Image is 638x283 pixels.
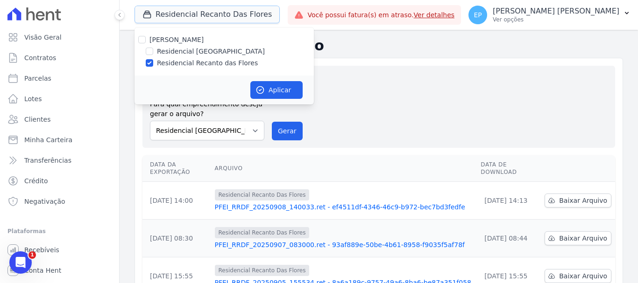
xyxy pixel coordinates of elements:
a: Clientes [4,110,115,129]
th: Data da Exportação [142,155,211,182]
a: Baixar Arquivo [545,231,611,245]
a: PFEI_RRDF_20250908_140033.ret - ef4511df-4346-46c9-b972-bec7bd3fedfe [215,202,474,212]
span: Visão Geral [24,33,62,42]
label: Para qual empreendimento deseja gerar o arquivo? [150,96,264,119]
a: Baixar Arquivo [545,193,611,207]
a: Contratos [4,48,115,67]
span: Contratos [24,53,56,62]
iframe: Intercom live chat [9,251,32,274]
span: Baixar Arquivo [559,196,607,205]
a: Transferências [4,151,115,170]
th: Arquivo [211,155,477,182]
span: Minha Carteira [24,135,72,145]
button: Gerar [272,122,303,140]
span: 1 [28,251,36,259]
div: Plataformas [7,226,112,237]
span: Residencial Recanto Das Flores [215,189,310,200]
span: Lotes [24,94,42,104]
label: Residencial Recanto das Flores [157,58,258,68]
span: Clientes [24,115,50,124]
span: EP [474,12,482,18]
a: Minha Carteira [4,131,115,149]
span: Parcelas [24,74,51,83]
a: PFEI_RRDF_20250907_083000.ret - 93af889e-50be-4b61-8958-f9035f5af78f [215,240,474,249]
a: Visão Geral [4,28,115,47]
p: Ver opções [493,16,619,23]
th: Data de Download [477,155,541,182]
a: Lotes [4,90,115,108]
span: Baixar Arquivo [559,234,607,243]
span: Negativação [24,197,65,206]
td: [DATE] 14:00 [142,182,211,220]
a: Recebíveis [4,241,115,259]
span: Transferências [24,156,71,165]
span: Conta Hent [24,266,61,275]
a: Baixar Arquivo [545,269,611,283]
label: Residencial [GEOGRAPHIC_DATA] [157,47,265,56]
span: Recebíveis [24,245,59,255]
a: Ver detalhes [414,11,455,19]
button: Aplicar [250,81,303,99]
a: Crédito [4,172,115,190]
span: Residencial Recanto Das Flores [215,227,310,238]
span: Você possui fatura(s) em atraso. [307,10,454,20]
h2: Exportações de Retorno [135,37,623,54]
span: Residencial Recanto Das Flores [215,265,310,276]
a: Negativação [4,192,115,211]
span: Baixar Arquivo [559,271,607,281]
button: EP [PERSON_NAME] [PERSON_NAME] Ver opções [461,2,638,28]
button: Residencial Recanto Das Flores [135,6,280,23]
p: [PERSON_NAME] [PERSON_NAME] [493,7,619,16]
a: Conta Hent [4,261,115,280]
a: Parcelas [4,69,115,88]
span: Crédito [24,176,48,186]
td: [DATE] 08:44 [477,220,541,257]
label: [PERSON_NAME] [149,36,204,43]
td: [DATE] 08:30 [142,220,211,257]
td: [DATE] 14:13 [477,182,541,220]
